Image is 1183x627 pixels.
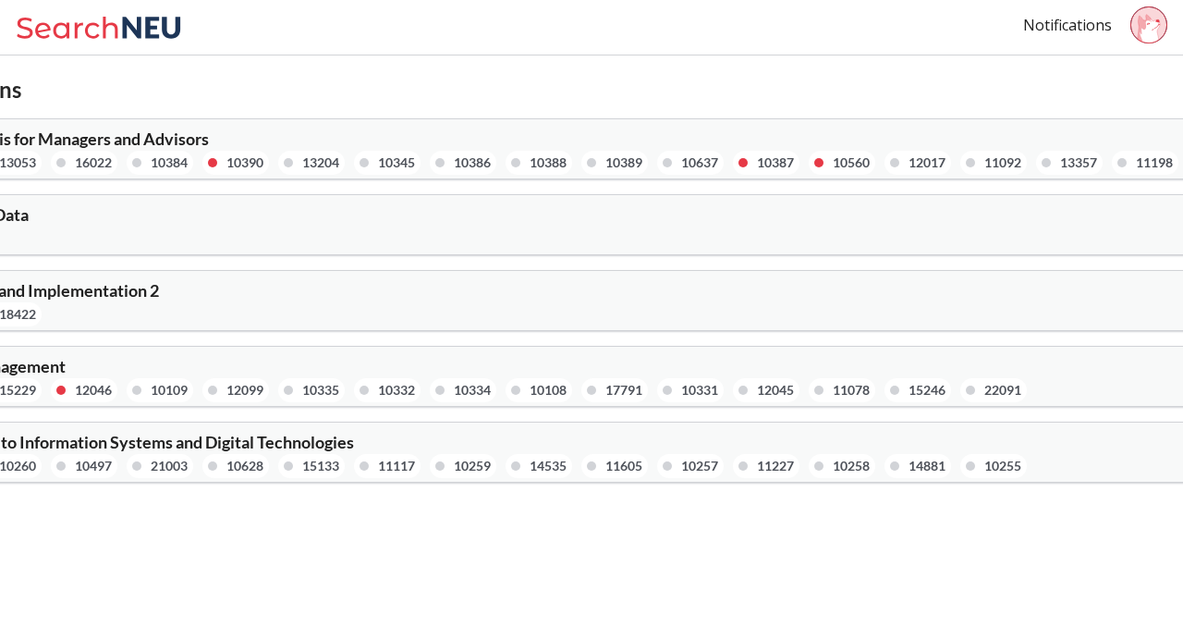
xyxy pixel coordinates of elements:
[530,380,567,400] div: 10108
[226,456,263,476] div: 10628
[984,380,1021,400] div: 22091
[530,153,567,173] div: 10388
[681,153,718,173] div: 10637
[605,456,642,476] div: 11605
[833,153,870,173] div: 10560
[378,380,415,400] div: 10332
[226,153,263,173] div: 10390
[151,380,188,400] div: 10109
[757,380,794,400] div: 12045
[302,380,339,400] div: 10335
[681,380,718,400] div: 10331
[984,153,1021,173] div: 11092
[151,456,188,476] div: 21003
[75,380,112,400] div: 12046
[302,153,339,173] div: 13204
[151,153,188,173] div: 10384
[1023,15,1112,35] a: Notifications
[984,456,1021,476] div: 10255
[909,380,945,400] div: 15246
[757,456,794,476] div: 11227
[605,380,642,400] div: 17791
[378,456,415,476] div: 11117
[833,456,870,476] div: 10258
[75,456,112,476] div: 10497
[833,380,870,400] div: 11078
[909,456,945,476] div: 14881
[1060,153,1097,173] div: 13357
[681,456,718,476] div: 10257
[378,153,415,173] div: 10345
[302,456,339,476] div: 15133
[454,153,491,173] div: 10386
[530,456,567,476] div: 14535
[75,153,112,173] div: 16022
[909,153,945,173] div: 12017
[605,153,642,173] div: 10389
[454,380,491,400] div: 10334
[757,153,794,173] div: 10387
[1136,153,1173,173] div: 11198
[226,380,263,400] div: 12099
[454,456,491,476] div: 10259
